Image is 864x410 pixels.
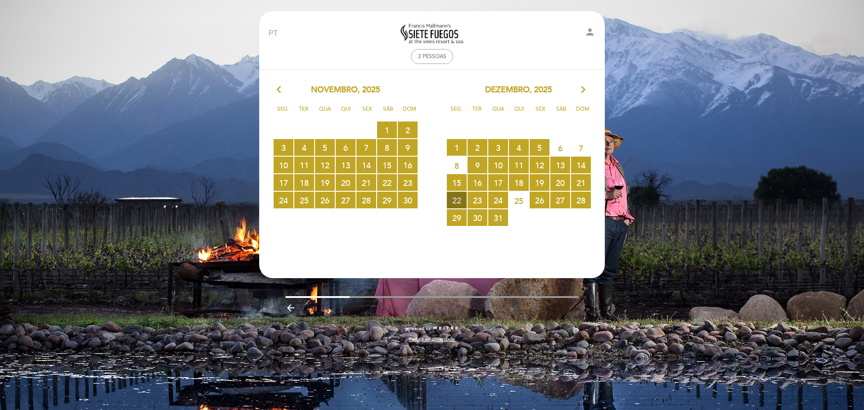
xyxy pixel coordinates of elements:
[488,192,508,208] span: 24
[468,139,487,156] span: 2
[571,140,591,156] span: 7
[294,174,314,191] span: 18
[530,157,549,173] span: 12
[488,209,508,226] span: 31
[398,122,418,138] span: 2
[447,157,467,174] span: 8
[294,139,314,156] span: 4
[398,192,418,208] span: 30
[295,104,313,121] span: Ter
[447,174,467,191] span: 15
[468,104,486,121] span: Ter
[294,192,314,208] span: 25
[550,140,570,156] span: 6
[315,139,335,156] span: 5
[377,122,397,138] span: 1
[377,157,397,173] span: 15
[553,104,571,121] span: Sáb
[315,192,335,208] span: 26
[571,157,591,173] span: 14
[379,104,397,121] span: Sáb
[489,104,507,121] span: Qua
[377,174,397,191] span: 22
[285,302,296,313] i: arrow_backward
[447,209,467,226] span: 29
[274,104,292,121] span: Seg
[574,104,592,121] span: Dom
[468,209,487,226] span: 30
[356,139,376,156] span: 7
[468,174,487,191] span: 16
[509,174,529,191] span: 18
[405,325,459,332] a: powered by
[311,84,380,96] span: novembro, 2025
[447,139,467,156] span: 1
[509,192,529,209] span: 25
[377,192,397,208] span: 29
[585,27,595,37] i: person
[400,104,418,121] span: Dom
[509,157,529,173] span: 11
[336,174,355,191] span: 20
[277,84,285,96] i: arrow_back_ios
[274,157,293,173] span: 10
[447,192,467,208] span: 22
[294,157,314,173] span: 11
[433,326,459,331] img: MEITRE
[398,174,418,191] span: 23
[485,84,552,96] span: dezembro, 2025
[398,157,418,173] span: 16
[579,84,587,96] i: arrow_forward_ios
[316,104,334,121] span: Qua
[356,174,376,191] span: 21
[336,139,355,156] span: 6
[488,174,508,191] span: 17
[409,336,455,342] a: Política de privacidade
[447,104,465,121] span: Seg
[488,139,508,156] span: 3
[315,157,335,173] span: 12
[274,192,293,208] span: 24
[337,104,355,121] span: Qui
[418,53,446,60] span: 2 pessoas
[468,192,487,208] span: 23
[510,104,528,121] span: Qui
[377,139,397,156] span: 8
[336,157,355,173] span: 13
[571,174,591,191] span: 21
[509,139,529,156] span: 4
[376,21,488,46] a: Siete Fuegos Restaurant
[468,157,487,173] span: 9
[356,192,376,208] span: 28
[358,104,376,121] span: Sex
[398,139,418,156] span: 9
[356,157,376,173] span: 14
[550,157,570,173] span: 13
[488,157,508,173] span: 10
[571,192,591,208] span: 28
[531,104,549,121] span: Sex
[530,192,549,208] span: 26
[585,27,595,41] button: person
[315,174,335,191] span: 19
[550,192,570,208] span: 27
[274,139,293,156] span: 3
[274,174,293,191] span: 17
[550,174,570,191] span: 20
[530,174,549,191] span: 19
[530,139,549,156] span: 5
[405,325,431,332] span: powered by
[336,192,355,208] span: 27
